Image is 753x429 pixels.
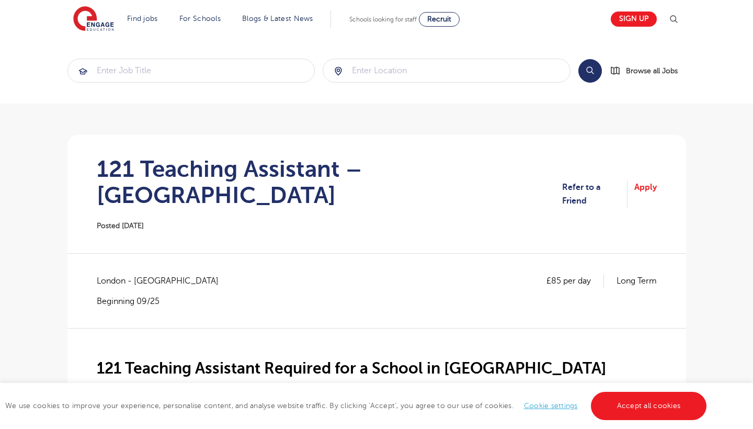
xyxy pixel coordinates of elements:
[419,12,460,27] a: Recruit
[323,59,570,82] input: Submit
[323,59,571,83] div: Submit
[97,222,144,230] span: Posted [DATE]
[242,15,313,22] a: Blogs & Latest News
[97,156,562,208] h1: 121 Teaching Assistant – [GEOGRAPHIC_DATA]
[5,402,709,410] span: We use cookies to improve your experience, personalise content, and analyse website traffic. By c...
[67,59,315,83] div: Submit
[578,59,602,83] button: Search
[611,12,657,27] a: Sign up
[97,274,229,288] span: London - [GEOGRAPHIC_DATA]
[591,392,707,420] a: Accept all cookies
[626,65,678,77] span: Browse all Jobs
[97,359,657,377] h2: 121 Teaching Assistant Required for a School in [GEOGRAPHIC_DATA]
[610,65,686,77] a: Browse all Jobs
[349,16,417,23] span: Schools looking for staff
[68,59,315,82] input: Submit
[427,15,451,23] span: Recruit
[127,15,158,22] a: Find jobs
[617,274,657,288] p: Long Term
[97,296,229,307] p: Beginning 09/25
[179,15,221,22] a: For Schools
[524,402,578,410] a: Cookie settings
[73,6,114,32] img: Engage Education
[562,180,627,208] a: Refer to a Friend
[634,180,657,208] a: Apply
[546,274,604,288] p: £85 per day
